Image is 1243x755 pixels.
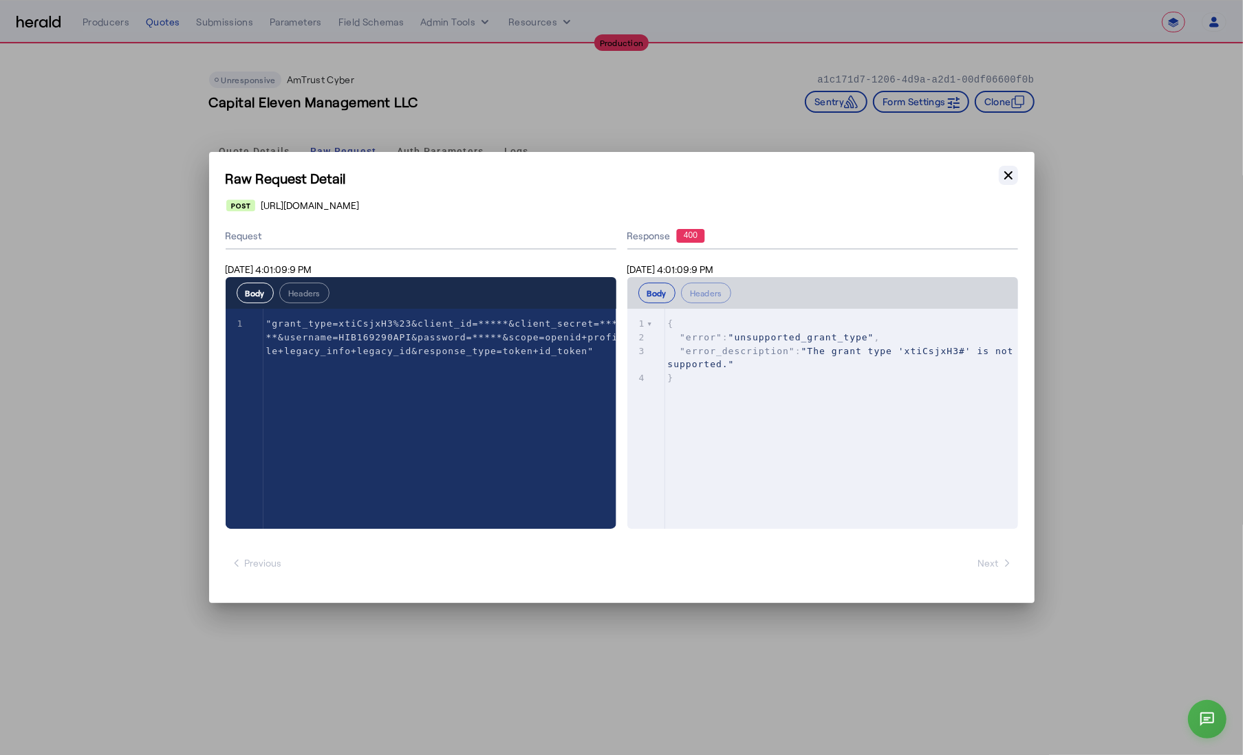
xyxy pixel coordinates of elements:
button: Headers [279,283,329,303]
div: 2 [627,331,647,344]
span: "error_description" [680,346,795,356]
span: [DATE] 4:01:09:9 PM [226,263,312,275]
span: "grant_type=xtiCsjxH3%23&client_id=*****&client_secret=*****&username=HIB169290API&password=*****... [266,318,618,356]
span: "The grant type 'xtiCsjxH3#' is not supported." [668,346,1020,370]
button: Headers [681,283,731,303]
div: Response [627,229,1018,243]
span: Next [978,556,1013,570]
text: 400 [683,230,697,240]
button: Body [638,283,675,303]
span: } [668,373,674,383]
button: Previous [226,551,288,576]
h1: Raw Request Detail [226,168,1018,188]
span: [DATE] 4:01:09:9 PM [627,263,714,275]
span: : [668,346,1020,370]
div: 3 [627,344,647,358]
div: 1 [627,317,647,331]
span: { [668,318,674,329]
div: 4 [627,371,647,385]
span: : , [668,332,880,342]
span: "unsupported_grant_type" [728,332,874,342]
div: Request [226,223,616,250]
span: [URL][DOMAIN_NAME] [261,199,359,212]
div: 1 [226,317,246,331]
span: "error" [680,332,722,342]
button: Next [973,551,1018,576]
span: Previous [231,556,282,570]
button: Body [237,283,274,303]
